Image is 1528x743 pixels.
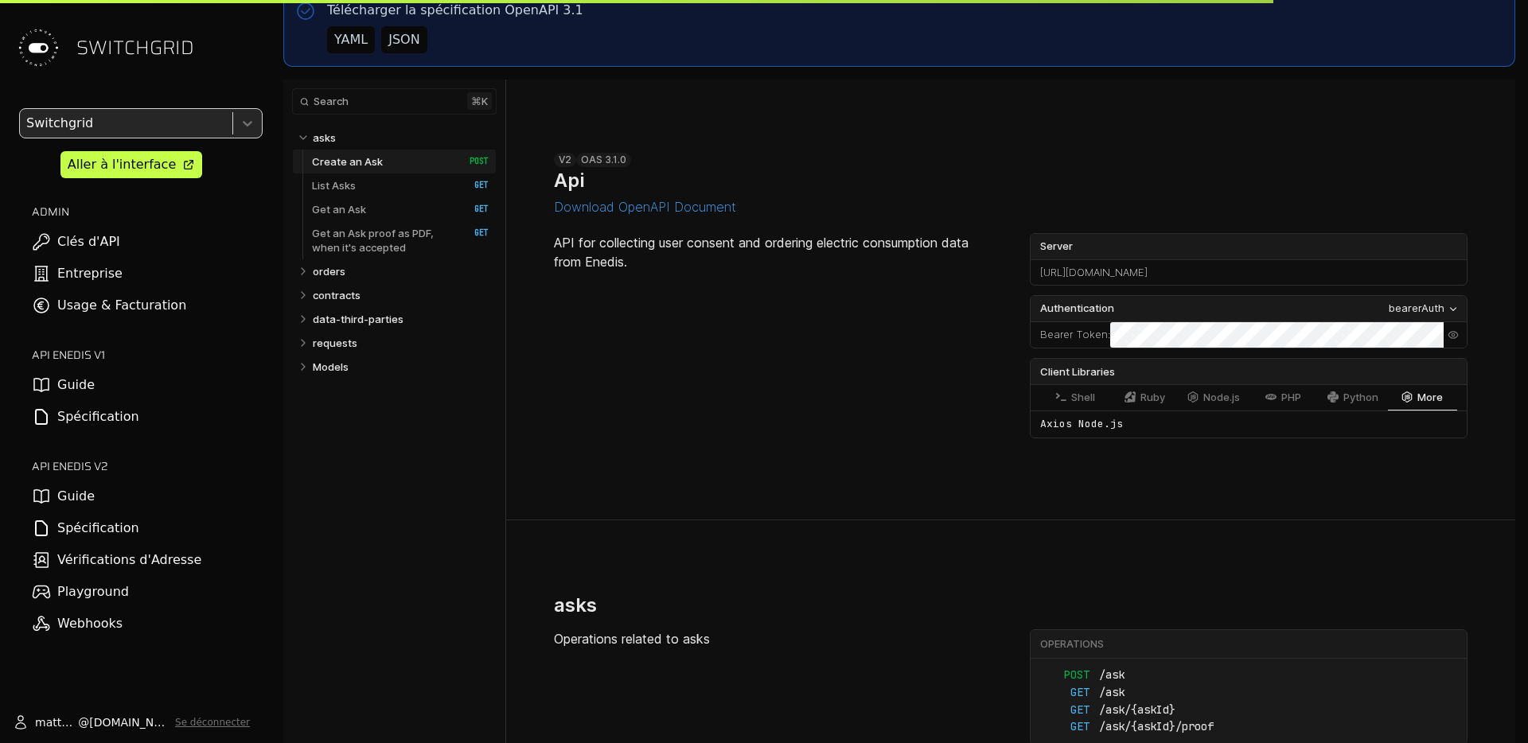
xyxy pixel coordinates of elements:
[1040,667,1457,684] a: POST/ask
[68,155,176,174] div: Aller à l'interface
[312,150,489,173] a: Create an Ask POST
[554,200,736,214] button: Download OpenAPI Document
[1040,684,1457,702] a: GET/ask
[312,197,489,221] a: Get an Ask GET
[313,336,357,350] p: requests
[1031,260,1467,286] div: [URL][DOMAIN_NAME]
[1343,391,1378,403] span: Python
[1031,322,1110,348] div: :
[1040,702,1457,719] a: GET/ask/{askId}
[1031,410,1467,438] div: Axios Node.js
[13,22,64,73] img: Switchgrid Logo
[175,716,250,729] button: Se déconnecter
[1040,327,1108,343] label: Bearer Token
[313,360,349,374] p: Models
[313,288,361,302] p: contracts
[313,307,489,331] a: data-third-parties
[1140,391,1165,403] span: Ruby
[1040,718,1089,736] span: GET
[1031,359,1467,384] div: Client Libraries
[1203,391,1240,403] span: Node.js
[458,228,489,239] span: GET
[554,153,576,167] div: v2
[313,283,489,307] a: contracts
[1071,391,1095,403] span: Shell
[388,30,419,49] div: JSON
[327,26,375,53] button: YAML
[554,629,992,648] p: Operations related to asks
[1099,667,1148,684] span: /ask
[1040,301,1114,317] span: Authentication
[312,173,489,197] a: List Asks GET
[554,169,584,192] h1: Api
[312,221,489,259] a: Get an Ask proof as PDF, when it's accepted GET
[312,154,383,169] p: Create an Ask
[458,180,489,191] span: GET
[313,312,403,326] p: data-third-parties
[313,264,345,278] p: orders
[1040,667,1089,684] span: POST
[314,95,349,107] span: Search
[1031,234,1467,259] label: Server
[313,259,489,283] a: orders
[312,226,453,255] p: Get an Ask proof as PDF, when it's accepted
[32,347,263,363] h2: API ENEDIS v1
[1099,684,1148,702] span: /ask
[1099,718,1214,736] span: /ask/{askId}/proof
[1040,637,1464,652] div: Operations
[334,30,368,49] div: YAML
[313,355,489,379] a: Models
[312,178,356,193] p: List Asks
[576,153,631,167] div: OAS 3.1.0
[313,130,336,145] p: asks
[313,331,489,355] a: requests
[32,204,263,220] h2: ADMIN
[32,458,263,474] h2: API ENEDIS v2
[1281,391,1301,403] span: PHP
[89,714,169,730] span: [DOMAIN_NAME]
[1040,718,1457,736] a: GET/ask/{askId}/proof
[1389,301,1444,317] div: bearerAuth
[76,35,194,60] span: SWITCHGRID
[313,126,489,150] a: asks
[1040,684,1089,702] span: GET
[467,92,492,110] kbd: ⌘ k
[327,1,583,20] p: Télécharger la spécification OpenAPI 3.1
[35,714,78,730] span: matthieu
[458,204,489,215] span: GET
[1384,300,1464,317] button: bearerAuth
[458,156,489,167] span: POST
[1040,702,1089,719] span: GET
[78,714,89,730] span: @
[312,202,366,216] p: Get an Ask
[381,26,427,53] button: JSON
[554,233,992,271] p: API for collecting user consent and ordering electric consumption data from Enedis.
[554,593,597,617] h2: asks
[60,151,202,178] a: Aller à l'interface
[1099,702,1175,719] span: /ask/{askId}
